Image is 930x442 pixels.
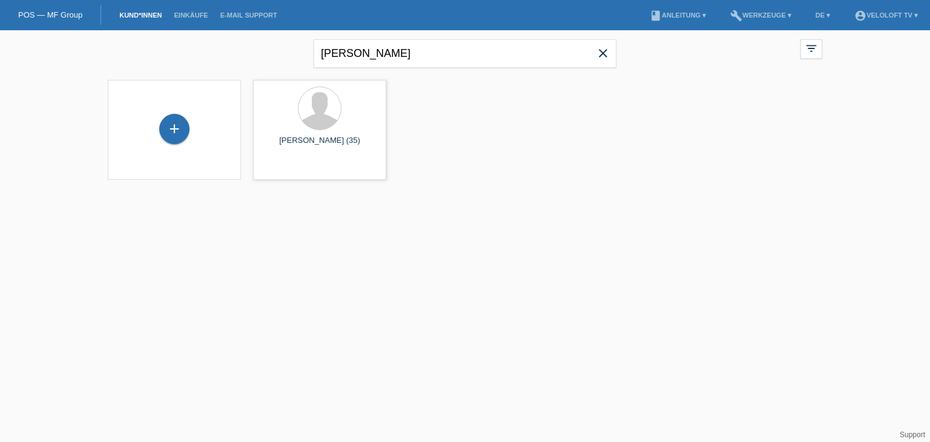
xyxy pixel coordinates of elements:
a: bookAnleitung ▾ [644,12,712,19]
input: Suche... [314,39,616,68]
div: [PERSON_NAME] (35) [263,136,377,155]
a: POS — MF Group [18,10,82,19]
i: filter_list [805,42,818,55]
a: buildWerkzeuge ▾ [724,12,797,19]
a: Kund*innen [113,12,168,19]
a: account_circleVeloLoft TV ▾ [848,12,924,19]
a: DE ▾ [810,12,836,19]
i: account_circle [854,10,866,22]
div: Kund*in hinzufügen [160,119,189,139]
a: Einkäufe [168,12,214,19]
a: Support [900,430,925,439]
i: build [730,10,742,22]
i: close [596,46,610,61]
a: E-Mail Support [214,12,283,19]
i: book [650,10,662,22]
